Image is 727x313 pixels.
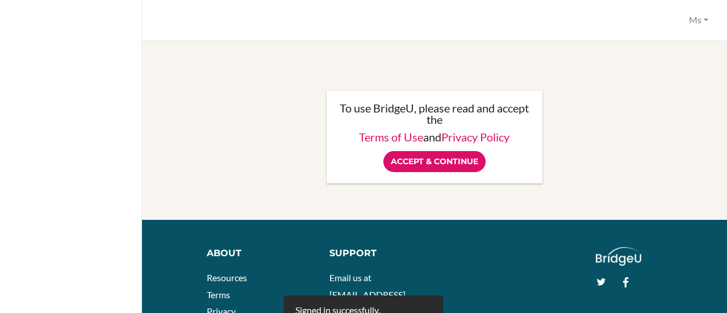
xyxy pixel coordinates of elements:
[684,10,713,31] button: Ms
[329,247,427,260] div: Support
[207,289,230,300] a: Terms
[338,131,532,143] p: and
[441,130,509,144] a: Privacy Policy
[359,130,423,144] a: Terms of Use
[207,272,247,283] a: Resources
[596,247,642,266] img: logo_white@2x-f4f0deed5e89b7ecb1c2cc34c3e3d731f90f0f143d5ea2071677605dd97b5244.png
[383,151,486,172] input: Accept & Continue
[338,102,532,125] p: To use BridgeU, please read and accept the
[207,247,312,260] div: About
